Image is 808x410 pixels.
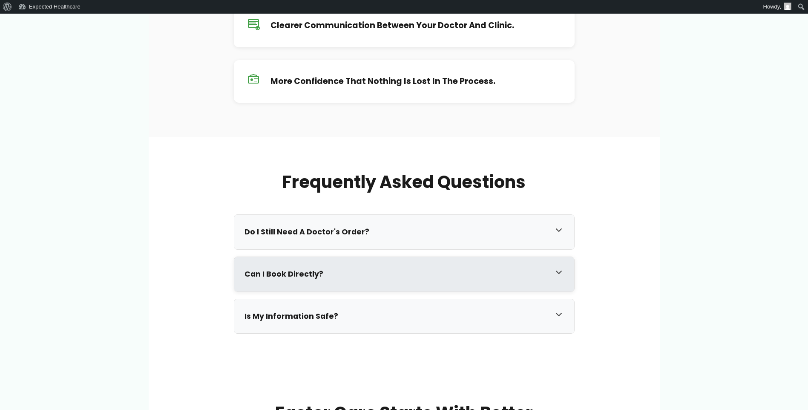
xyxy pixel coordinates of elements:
[234,215,574,249] div: Do I still need a doctor's order?
[234,257,574,292] div: Can I book directly?
[234,299,574,334] div: Is my information safe?
[234,171,575,193] h2: Frequently Asked Questions
[270,76,495,87] h3: More confidence that nothing is lost in the process.
[244,312,547,321] h3: Is my information safe?
[244,227,547,237] h3: Do I still need a doctor's order?
[244,269,547,279] h3: Can I book directly?
[270,20,514,32] h3: Clearer communication between your doctor and clinic.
